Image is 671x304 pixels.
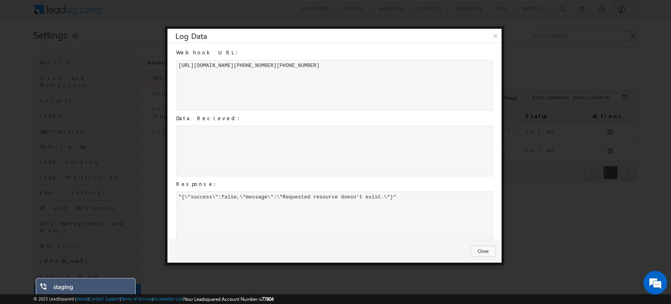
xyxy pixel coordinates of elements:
[176,49,492,56] h4: Webhook URL:
[175,29,502,43] h3: Log Data
[176,115,492,122] h4: Data Recieved:
[184,296,274,302] span: Your Leadsquared Account Number is
[176,191,493,242] div: "{\"success\":false,\"message\":\"Requested resource doesn't exist.\"}"
[53,283,130,294] div: staging
[121,296,152,301] a: Terms of Service
[89,296,120,301] a: Contact Support
[33,295,274,303] span: © 2025 LeadSquared | | | | |
[153,296,183,301] a: Acceptable Use
[176,60,493,111] div: [URL][DOMAIN_NAME][PHONE_NUMBER][PHONE_NUMBER]
[176,180,492,187] h4: Response:
[76,296,88,301] a: About
[262,296,274,302] span: 77804
[471,246,496,257] button: Close
[489,29,502,43] button: ×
